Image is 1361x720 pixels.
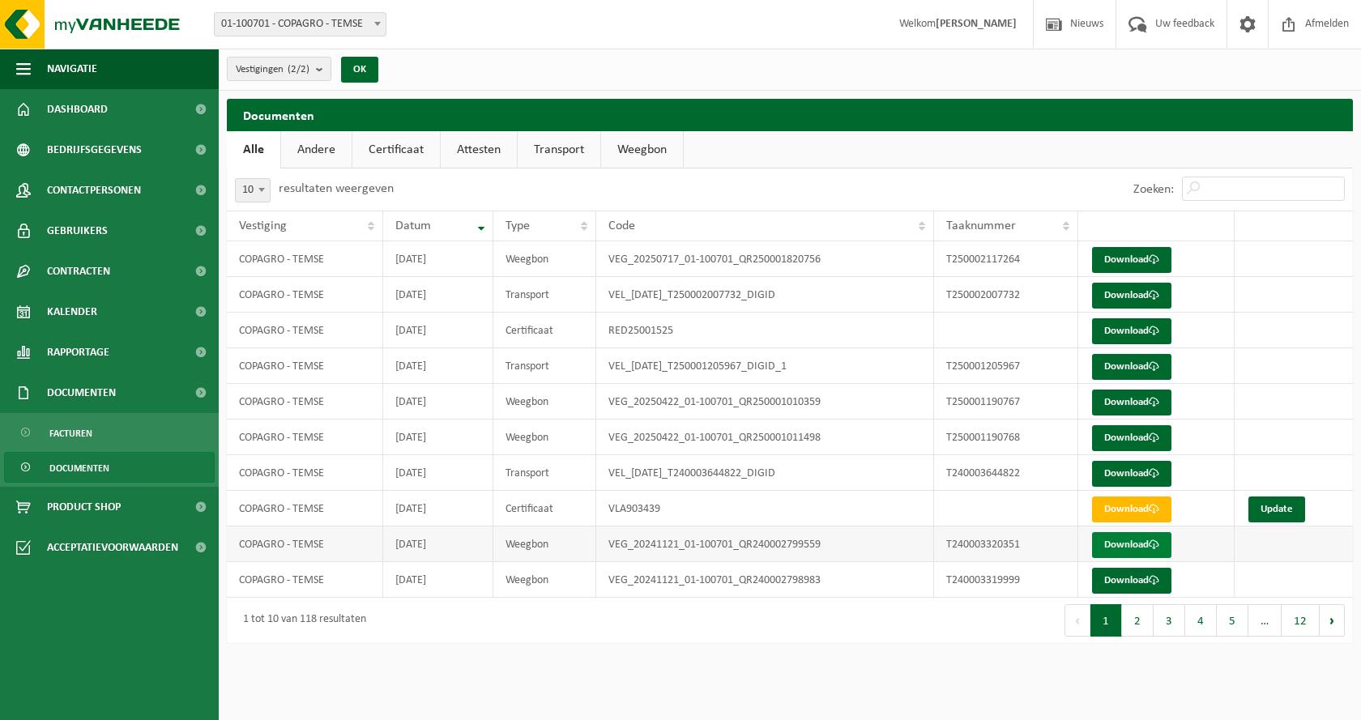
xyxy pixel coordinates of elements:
td: COPAGRO - TEMSE [227,348,383,384]
td: T250001190767 [934,384,1078,420]
td: COPAGRO - TEMSE [227,277,383,313]
td: Transport [493,277,595,313]
span: Vestiging [239,219,287,232]
td: VEG_20250422_01-100701_QR250001010359 [596,384,934,420]
span: 10 [235,178,271,202]
count: (2/2) [288,64,309,75]
td: COPAGRO - TEMSE [227,491,383,526]
td: T250002117264 [934,241,1078,277]
a: Download [1092,496,1171,522]
span: Datum [395,219,431,232]
h2: Documenten [227,99,1353,130]
span: … [1248,604,1282,637]
td: COPAGRO - TEMSE [227,384,383,420]
td: VLA903439 [596,491,934,526]
a: Alle [227,131,280,168]
td: [DATE] [383,348,493,384]
a: Update [1248,496,1305,522]
td: VEG_20241121_01-100701_QR240002798983 [596,562,934,598]
td: VEL_[DATE]_T250001205967_DIGID_1 [596,348,934,384]
span: Kalender [47,292,97,332]
span: Product Shop [47,487,121,527]
td: COPAGRO - TEMSE [227,562,383,598]
td: T240003319999 [934,562,1078,598]
a: Documenten [4,452,215,483]
td: T250002007732 [934,277,1078,313]
a: Download [1092,461,1171,487]
td: VEL_[DATE]_T250002007732_DIGID [596,277,934,313]
a: Download [1092,318,1171,344]
span: Documenten [47,373,116,413]
td: Transport [493,455,595,491]
td: VEG_20250717_01-100701_QR250001820756 [596,241,934,277]
button: 4 [1185,604,1217,637]
a: Download [1092,390,1171,415]
a: Attesten [441,131,517,168]
span: 01-100701 - COPAGRO - TEMSE [215,13,386,36]
a: Download [1092,425,1171,451]
button: 1 [1090,604,1122,637]
td: COPAGRO - TEMSE [227,313,383,348]
span: Gebruikers [47,211,108,251]
span: Documenten [49,453,109,484]
a: Andere [281,131,352,168]
span: 01-100701 - COPAGRO - TEMSE [214,12,386,36]
td: T240003644822 [934,455,1078,491]
span: Facturen [49,418,92,449]
td: Transport [493,348,595,384]
td: [DATE] [383,455,493,491]
td: RED25001525 [596,313,934,348]
a: Download [1092,283,1171,309]
td: Weegbon [493,384,595,420]
td: COPAGRO - TEMSE [227,241,383,277]
label: Zoeken: [1133,183,1174,196]
a: Certificaat [352,131,440,168]
td: Weegbon [493,420,595,455]
td: T250001190768 [934,420,1078,455]
strong: [PERSON_NAME] [936,18,1017,30]
td: VEG_20250422_01-100701_QR250001011498 [596,420,934,455]
td: Certificaat [493,491,595,526]
button: 2 [1122,604,1154,637]
td: [DATE] [383,526,493,562]
span: Contactpersonen [47,170,141,211]
td: [DATE] [383,313,493,348]
span: Acceptatievoorwaarden [47,527,178,568]
button: Next [1320,604,1345,637]
a: Facturen [4,417,215,448]
span: Vestigingen [236,58,309,82]
span: Taaknummer [946,219,1016,232]
span: Type [506,219,530,232]
td: [DATE] [383,491,493,526]
label: resultaten weergeven [279,182,394,195]
td: COPAGRO - TEMSE [227,526,383,562]
td: T240003320351 [934,526,1078,562]
td: [DATE] [383,241,493,277]
button: Vestigingen(2/2) [227,57,331,81]
a: Download [1092,532,1171,558]
a: Download [1092,568,1171,594]
td: [DATE] [383,562,493,598]
td: [DATE] [383,384,493,420]
button: Previous [1064,604,1090,637]
button: OK [341,57,378,83]
td: [DATE] [383,277,493,313]
td: VEL_[DATE]_T240003644822_DIGID [596,455,934,491]
span: Dashboard [47,89,108,130]
button: 5 [1217,604,1248,637]
span: 10 [236,179,270,202]
a: Download [1092,247,1171,273]
td: COPAGRO - TEMSE [227,455,383,491]
span: Navigatie [47,49,97,89]
td: Weegbon [493,526,595,562]
a: Download [1092,354,1171,380]
td: T250001205967 [934,348,1078,384]
td: [DATE] [383,420,493,455]
span: Rapportage [47,332,109,373]
td: Certificaat [493,313,595,348]
a: Transport [518,131,600,168]
td: Weegbon [493,562,595,598]
span: Code [608,219,635,232]
button: 12 [1282,604,1320,637]
td: COPAGRO - TEMSE [227,420,383,455]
